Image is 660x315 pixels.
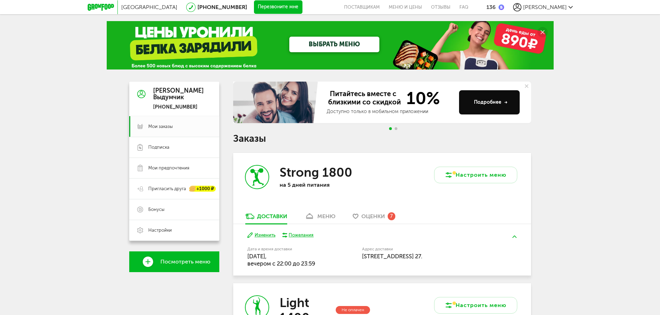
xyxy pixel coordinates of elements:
span: Мои заказы [148,123,173,130]
a: Доставки [242,213,291,224]
span: Посмотреть меню [160,259,210,265]
button: Настроить меню [434,167,517,183]
span: Go to slide 2 [395,127,397,130]
button: Перезвоните мне [254,0,302,14]
div: Доступно только в мобильном приложении [327,108,454,115]
span: [STREET_ADDRESS] 27. [362,253,422,260]
span: Оценки [361,213,385,220]
img: family-banner.579af9d.jpg [233,82,320,123]
img: bonus_b.cdccf46.png [499,4,504,10]
a: Пригласить друга +1000 ₽ [129,178,219,199]
div: Не оплачен [336,306,370,314]
span: Настройки [148,227,172,233]
a: Мои заказы [129,116,219,137]
div: 7 [388,212,395,220]
button: Пожелания [282,232,314,238]
a: Настройки [129,220,219,241]
a: Подписка [129,137,219,158]
button: Подробнее [459,90,520,114]
a: Мои предпочтения [129,158,219,178]
div: [PHONE_NUMBER] [153,104,204,110]
a: ВЫБРАТЬ МЕНЮ [289,37,379,52]
span: Go to slide 1 [389,127,392,130]
label: Дата и время доставки [247,247,327,251]
span: [DATE], вечером c 22:00 до 23:59 [247,253,315,267]
a: [PHONE_NUMBER] [197,4,247,10]
span: Бонусы [148,206,165,213]
span: Подписка [148,144,169,150]
label: Адрес доставки [362,247,491,251]
span: Пригласить друга [148,186,186,192]
span: Мои предпочтения [148,165,189,171]
button: Изменить [247,232,275,239]
span: Питайтесь вместе с близкими со скидкой [327,90,402,107]
div: 136 [486,4,496,10]
a: Оценки 7 [349,213,399,224]
a: Бонусы [129,199,219,220]
a: Посмотреть меню [129,251,219,272]
div: +1000 ₽ [190,186,216,192]
h1: Заказы [233,134,531,143]
a: меню [301,213,339,224]
p: на 5 дней питания [280,182,370,188]
span: [GEOGRAPHIC_DATA] [121,4,177,10]
span: 10% [402,90,440,107]
div: меню [317,213,335,220]
div: [PERSON_NAME] Выдумчик [153,87,204,101]
div: Доставки [257,213,287,220]
div: Пожелания [289,232,314,238]
h3: Strong 1800 [280,165,352,180]
div: Подробнее [474,99,508,106]
img: arrow-up-green.5eb5f82.svg [512,235,517,238]
button: Настроить меню [434,297,517,314]
span: [PERSON_NAME] [523,4,567,10]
